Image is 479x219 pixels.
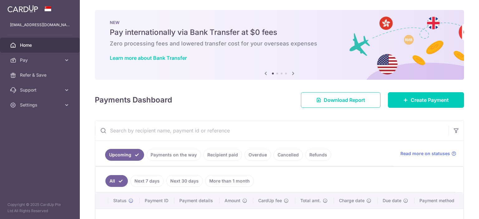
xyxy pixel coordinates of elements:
[110,55,187,61] a: Learn more about Bank Transfer
[388,92,464,108] a: Create Payment
[225,198,240,204] span: Amount
[10,22,70,28] p: [EMAIL_ADDRESS][DOMAIN_NAME]
[273,149,303,161] a: Cancelled
[110,20,449,25] p: NEW
[105,175,128,187] a: All
[130,175,164,187] a: Next 7 days
[7,5,38,12] img: CardUp
[105,149,144,161] a: Upcoming
[300,198,321,204] span: Total amt.
[110,27,449,37] h5: Pay internationally via Bank Transfer at $0 fees
[95,94,172,106] h4: Payments Dashboard
[20,87,61,93] span: Support
[174,193,220,209] th: Payment details
[301,92,380,108] a: Download Report
[324,96,365,104] span: Download Report
[20,57,61,63] span: Pay
[20,72,61,78] span: Refer & Save
[205,175,254,187] a: More than 1 month
[113,198,127,204] span: Status
[95,10,464,80] img: Bank transfer banner
[20,102,61,108] span: Settings
[339,198,365,204] span: Charge date
[203,149,242,161] a: Recipient paid
[414,193,463,209] th: Payment method
[244,149,271,161] a: Overdue
[166,175,203,187] a: Next 30 days
[20,42,61,48] span: Home
[258,198,282,204] span: CardUp fee
[140,193,175,209] th: Payment ID
[110,40,449,47] h6: Zero processing fees and lowered transfer cost for your overseas expenses
[411,96,449,104] span: Create Payment
[400,150,456,157] a: Read more on statuses
[305,149,331,161] a: Refunds
[95,121,449,140] input: Search by recipient name, payment id or reference
[400,150,450,157] span: Read more on statuses
[147,149,201,161] a: Payments on the way
[383,198,401,204] span: Due date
